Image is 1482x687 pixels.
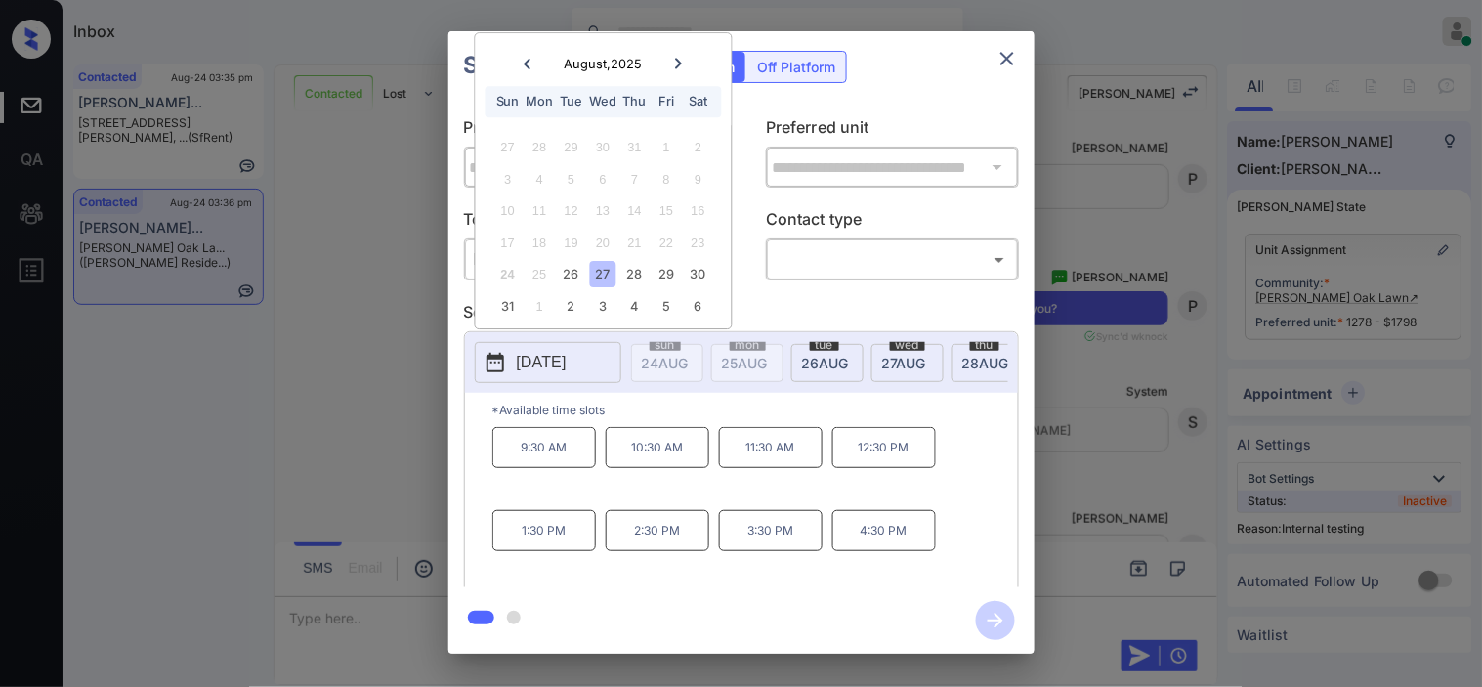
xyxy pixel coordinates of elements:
[527,230,553,256] div: Not available Monday, August 18th, 2025
[890,339,925,351] span: wed
[558,198,584,225] div: Not available Tuesday, August 12th, 2025
[685,230,711,256] div: Not available Saturday, August 23rd, 2025
[527,135,553,161] div: Not available Monday, July 28th, 2025
[590,89,616,115] div: Wed
[558,262,584,288] div: Choose Tuesday, August 26th, 2025
[464,115,717,147] p: Preferred community
[952,344,1024,382] div: date-select
[654,135,680,161] div: Not available Friday, August 1st, 2025
[882,355,926,371] span: 27 AUG
[654,198,680,225] div: Not available Friday, August 15th, 2025
[558,135,584,161] div: Not available Tuesday, July 29th, 2025
[492,393,1018,427] p: *Available time slots
[621,166,648,193] div: Not available Thursday, August 7th, 2025
[654,89,680,115] div: Fri
[791,344,864,382] div: date-select
[988,39,1027,78] button: close
[590,198,616,225] div: Not available Wednesday, August 13th, 2025
[719,510,823,551] p: 3:30 PM
[590,230,616,256] div: Not available Wednesday, August 20th, 2025
[590,293,616,320] div: Choose Wednesday, September 3rd, 2025
[832,427,936,468] p: 12:30 PM
[654,166,680,193] div: Not available Friday, August 8th, 2025
[621,198,648,225] div: Not available Thursday, August 14th, 2025
[621,89,648,115] div: Thu
[558,166,584,193] div: Not available Tuesday, August 5th, 2025
[527,166,553,193] div: Not available Monday, August 4th, 2025
[766,207,1019,238] p: Contact type
[494,230,521,256] div: Not available Sunday, August 17th, 2025
[492,510,596,551] p: 1:30 PM
[494,135,521,161] div: Not available Sunday, July 27th, 2025
[685,166,711,193] div: Not available Saturday, August 9th, 2025
[558,293,584,320] div: Choose Tuesday, September 2nd, 2025
[464,300,1019,331] p: Select slot
[964,595,1027,646] button: btn-next
[527,198,553,225] div: Not available Monday, August 11th, 2025
[590,262,616,288] div: Choose Wednesday, August 27th, 2025
[748,52,846,82] div: Off Platform
[469,243,712,276] div: In Person
[558,230,584,256] div: Not available Tuesday, August 19th, 2025
[685,89,711,115] div: Sat
[527,293,553,320] div: Not available Monday, September 1st, 2025
[558,89,584,115] div: Tue
[494,89,521,115] div: Sun
[494,262,521,288] div: Not available Sunday, August 24th, 2025
[494,166,521,193] div: Not available Sunday, August 3rd, 2025
[766,115,1019,147] p: Preferred unit
[719,427,823,468] p: 11:30 AM
[494,293,521,320] div: Choose Sunday, August 31st, 2025
[832,510,936,551] p: 4:30 PM
[492,427,596,468] p: 9:30 AM
[590,166,616,193] div: Not available Wednesday, August 6th, 2025
[527,89,553,115] div: Mon
[802,355,849,371] span: 26 AUG
[685,262,711,288] div: Choose Saturday, August 30th, 2025
[871,344,944,382] div: date-select
[685,135,711,161] div: Not available Saturday, August 2nd, 2025
[654,293,680,320] div: Choose Friday, September 5th, 2025
[464,207,717,238] p: Tour type
[448,31,648,100] h2: Schedule Tour
[621,262,648,288] div: Choose Thursday, August 28th, 2025
[494,198,521,225] div: Not available Sunday, August 10th, 2025
[654,262,680,288] div: Choose Friday, August 29th, 2025
[475,342,621,383] button: [DATE]
[962,355,1009,371] span: 28 AUG
[685,293,711,320] div: Choose Saturday, September 6th, 2025
[654,230,680,256] div: Not available Friday, August 22nd, 2025
[621,293,648,320] div: Choose Thursday, September 4th, 2025
[482,132,725,322] div: month 2025-08
[621,135,648,161] div: Not available Thursday, July 31st, 2025
[685,198,711,225] div: Not available Saturday, August 16th, 2025
[621,230,648,256] div: Not available Thursday, August 21st, 2025
[970,339,999,351] span: thu
[590,135,616,161] div: Not available Wednesday, July 30th, 2025
[810,339,839,351] span: tue
[606,510,709,551] p: 2:30 PM
[517,351,567,374] p: [DATE]
[527,262,553,288] div: Not available Monday, August 25th, 2025
[606,427,709,468] p: 10:30 AM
